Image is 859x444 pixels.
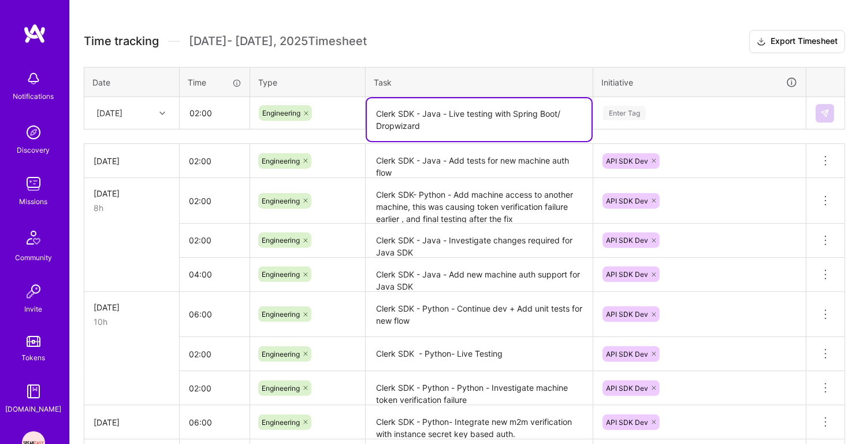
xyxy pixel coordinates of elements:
th: Task [366,67,593,97]
span: Engineering [262,418,300,427]
input: HH:MM [180,186,250,216]
span: API SDK Dev [606,157,648,165]
div: Discovery [17,144,50,156]
div: Notifications [13,90,54,102]
span: API SDK Dev [606,270,648,279]
textarea: Clerk SDK - Java - Add tests for new machine auth flow [367,145,592,177]
div: Time [188,76,241,88]
img: logo [23,23,46,44]
th: Type [250,67,366,97]
span: API SDK Dev [606,310,648,319]
input: HH:MM [180,407,250,438]
div: Tokens [22,351,46,364]
span: Engineering [262,384,300,393]
div: [DATE] [94,187,170,199]
input: HH:MM [180,146,250,176]
i: icon Chevron [159,110,165,116]
span: API SDK Dev [606,418,648,427]
span: Engineering [262,197,300,205]
textarea: Clerk SDK - Python- Integrate new m2m verification with instance secret key based auth. [367,406,592,438]
input: HH:MM [180,373,250,404]
div: [DOMAIN_NAME] [6,403,62,415]
textarea: Clerk SDK - Java - Live testing with Spring Boot/ Dropwizard [367,98,592,141]
div: Enter Tag [603,104,646,122]
div: Missions [20,195,48,208]
textarea: Clerk SDK - Java - Investigate changes required for Java SDK [367,225,592,257]
img: guide book [22,380,45,403]
div: [DATE] [94,416,170,428]
textarea: Clerk SDK- Python - Add machine access to another machine, this was causing token verification fa... [367,179,592,223]
div: Initiative [601,76,798,89]
i: icon Download [757,36,766,48]
div: [DATE] [94,301,170,313]
button: Export Timesheet [749,30,845,53]
span: API SDK Dev [606,350,648,358]
th: Date [84,67,180,97]
input: HH:MM [180,98,249,128]
span: API SDK Dev [606,384,648,393]
input: HH:MM [180,259,250,290]
span: API SDK Dev [606,236,648,245]
textarea: Clerk SDK - Python - Python - Investigate machine token verification failure [367,372,592,404]
img: Submit [820,109,830,118]
div: Community [15,251,52,264]
span: Engineering [262,350,300,358]
img: teamwork [22,172,45,195]
input: HH:MM [180,339,250,369]
div: 8h [94,202,170,214]
span: Engineering [262,270,300,279]
textarea: Clerk SDK - Python- Live Testing [367,338,592,370]
img: discovery [22,121,45,144]
span: Time tracking [84,34,159,49]
textarea: Clerk SDK - Python - Continue dev + Add unit tests for new flow [367,293,592,336]
div: [DATE] [96,107,122,119]
input: HH:MM [180,225,250,256]
span: Engineering [262,109,300,117]
span: Engineering [262,310,300,319]
div: [DATE] [94,155,170,167]
span: [DATE] - [DATE] , 2025 Timesheet [189,34,367,49]
img: bell [22,67,45,90]
img: Community [20,224,47,251]
textarea: Clerk SDK - Java - Add new machine auth support for Java SDK [367,259,592,291]
div: Invite [25,303,43,315]
span: Engineering [262,236,300,245]
input: HH:MM [180,299,250,330]
img: Invite [22,280,45,303]
div: 10h [94,316,170,328]
span: API SDK Dev [606,197,648,205]
span: Engineering [262,157,300,165]
img: tokens [27,336,40,347]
